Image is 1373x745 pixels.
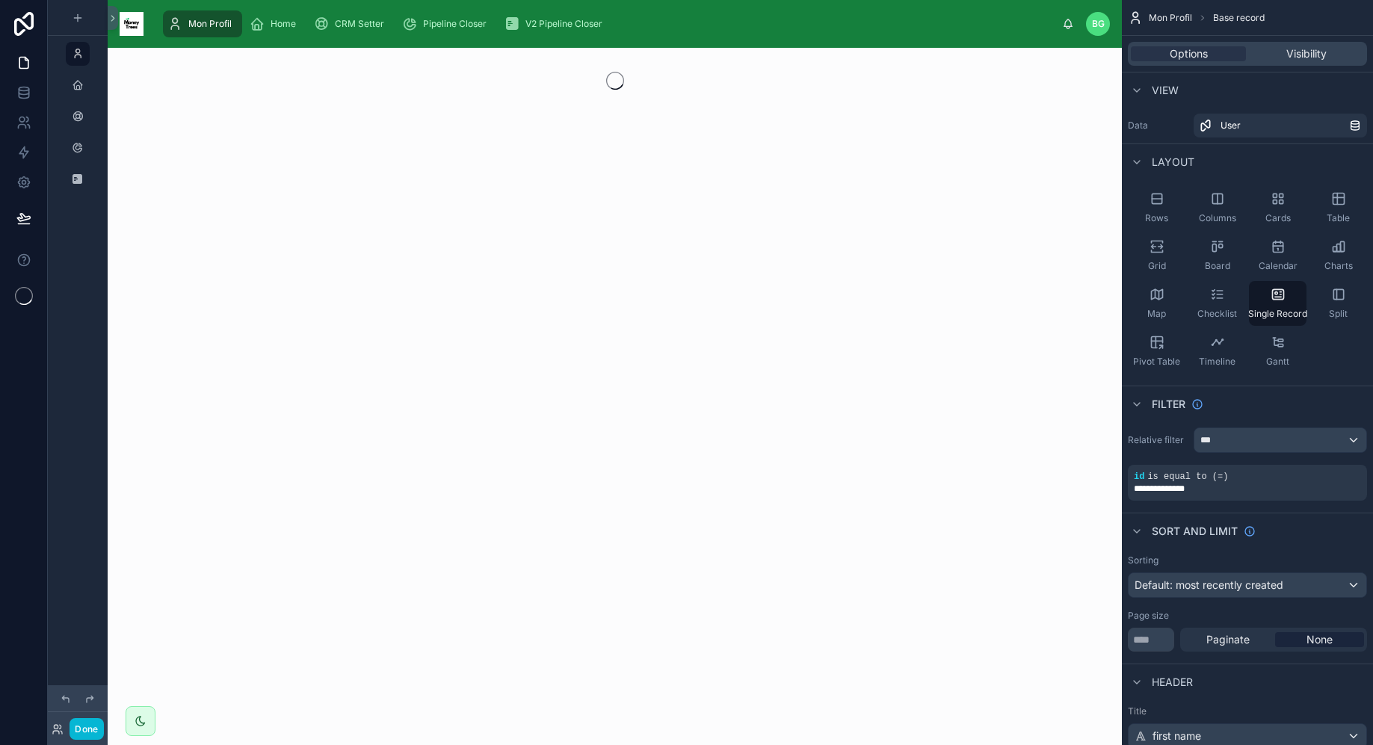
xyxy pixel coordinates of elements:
[1152,397,1185,412] span: Filter
[1147,472,1228,482] span: is equal to (=)
[423,18,487,30] span: Pipeline Closer
[1249,185,1306,230] button: Cards
[525,18,602,30] span: V2 Pipeline Closer
[1128,705,1367,717] label: Title
[1147,308,1166,320] span: Map
[1128,120,1188,132] label: Data
[1259,260,1298,272] span: Calendar
[1249,329,1306,374] button: Gantt
[1128,233,1185,278] button: Grid
[1128,554,1158,566] label: Sorting
[271,18,296,30] span: Home
[1149,12,1192,24] span: Mon Profil
[1266,356,1289,368] span: Gantt
[1128,572,1367,598] button: Default: most recently created
[1194,114,1367,137] a: User
[1188,185,1246,230] button: Columns
[309,10,395,37] a: CRM Setter
[500,10,613,37] a: V2 Pipeline Closer
[1128,281,1185,326] button: Map
[1286,46,1327,61] span: Visibility
[335,18,384,30] span: CRM Setter
[1248,308,1307,320] span: Single Record
[1249,281,1306,326] button: Single Record
[1134,472,1144,482] span: id
[1249,233,1306,278] button: Calendar
[1128,610,1169,622] label: Page size
[1188,329,1246,374] button: Timeline
[188,18,232,30] span: Mon Profil
[1133,356,1180,368] span: Pivot Table
[1170,46,1208,61] span: Options
[1309,233,1367,278] button: Charts
[398,10,497,37] a: Pipeline Closer
[1327,212,1350,224] span: Table
[1199,356,1235,368] span: Timeline
[155,7,1062,40] div: scrollable content
[1145,212,1168,224] span: Rows
[1199,212,1236,224] span: Columns
[1265,212,1291,224] span: Cards
[1309,281,1367,326] button: Split
[1188,233,1246,278] button: Board
[163,10,242,37] a: Mon Profil
[1329,308,1348,320] span: Split
[120,12,144,36] img: App logo
[1128,329,1185,374] button: Pivot Table
[1152,155,1194,170] span: Layout
[1213,12,1265,24] span: Base record
[1152,83,1179,98] span: View
[1152,524,1238,539] span: Sort And Limit
[1188,281,1246,326] button: Checklist
[1135,578,1283,591] span: Default: most recently created
[245,10,306,37] a: Home
[1324,260,1353,272] span: Charts
[1092,18,1105,30] span: BG
[1128,434,1188,446] label: Relative filter
[1152,675,1193,690] span: Header
[1306,632,1333,647] span: None
[70,718,103,740] button: Done
[1206,632,1250,647] span: Paginate
[1128,185,1185,230] button: Rows
[1221,120,1241,132] span: User
[1197,308,1237,320] span: Checklist
[1148,260,1166,272] span: Grid
[1205,260,1230,272] span: Board
[1309,185,1367,230] button: Table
